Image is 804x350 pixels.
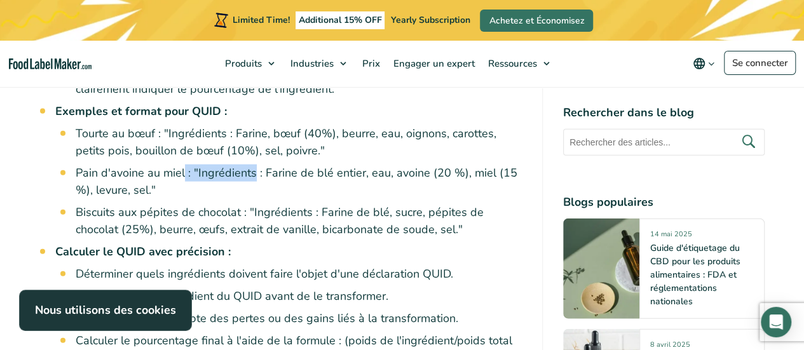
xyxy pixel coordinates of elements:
[287,57,335,70] span: Industries
[650,242,740,307] a: Guide d'étiquetage du CBD pour les produits alimentaires : FDA et réglementations nationales
[358,57,381,70] span: Prix
[724,51,796,75] a: Se connecter
[76,266,522,283] li: Déterminer quels ingrédients doivent faire l'objet d'une déclaration QUID.
[76,310,522,327] li: Ajuster pour tenir compte des pertes ou des gains liés à la transformation.
[233,14,290,26] span: Limited Time!
[480,10,593,32] a: Achetez et Économisez
[76,204,522,238] li: Biscuits aux pépites de chocolat : "Ingrédients : Farine de blé, sucre, pépites de chocolat (25%)...
[55,244,231,259] strong: Calculer le QUID avec précision :
[650,229,692,244] span: 14 mai 2025
[219,41,281,86] a: Produits
[76,288,522,305] li: Mesurer chaque ingrédient du QUID avant de le transformer.
[563,129,765,156] input: Rechercher des articles...
[221,57,263,70] span: Produits
[76,125,522,159] li: Tourte au bœuf : "Ingrédients : Farine, bœuf (40%), beurre, eau, oignons, carottes, petits pois, ...
[35,302,176,318] strong: Nous utilisons des cookies
[390,14,470,26] span: Yearly Subscription
[482,41,556,86] a: Ressources
[484,57,538,70] span: Ressources
[55,104,227,119] strong: Exemples et format pour QUID :
[761,307,791,337] div: Open Intercom Messenger
[563,194,765,211] h4: Blogs populaires
[284,41,353,86] a: Industries
[390,57,476,70] span: Engager un expert
[563,104,765,121] h4: Rechercher dans le blog
[76,165,522,199] li: Pain d'avoine au miel : "Ingrédients : Farine de blé entier, eau, avoine (20 %), miel (15 %), lev...
[296,11,385,29] span: Additional 15% OFF
[387,41,479,86] a: Engager un expert
[356,41,384,86] a: Prix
